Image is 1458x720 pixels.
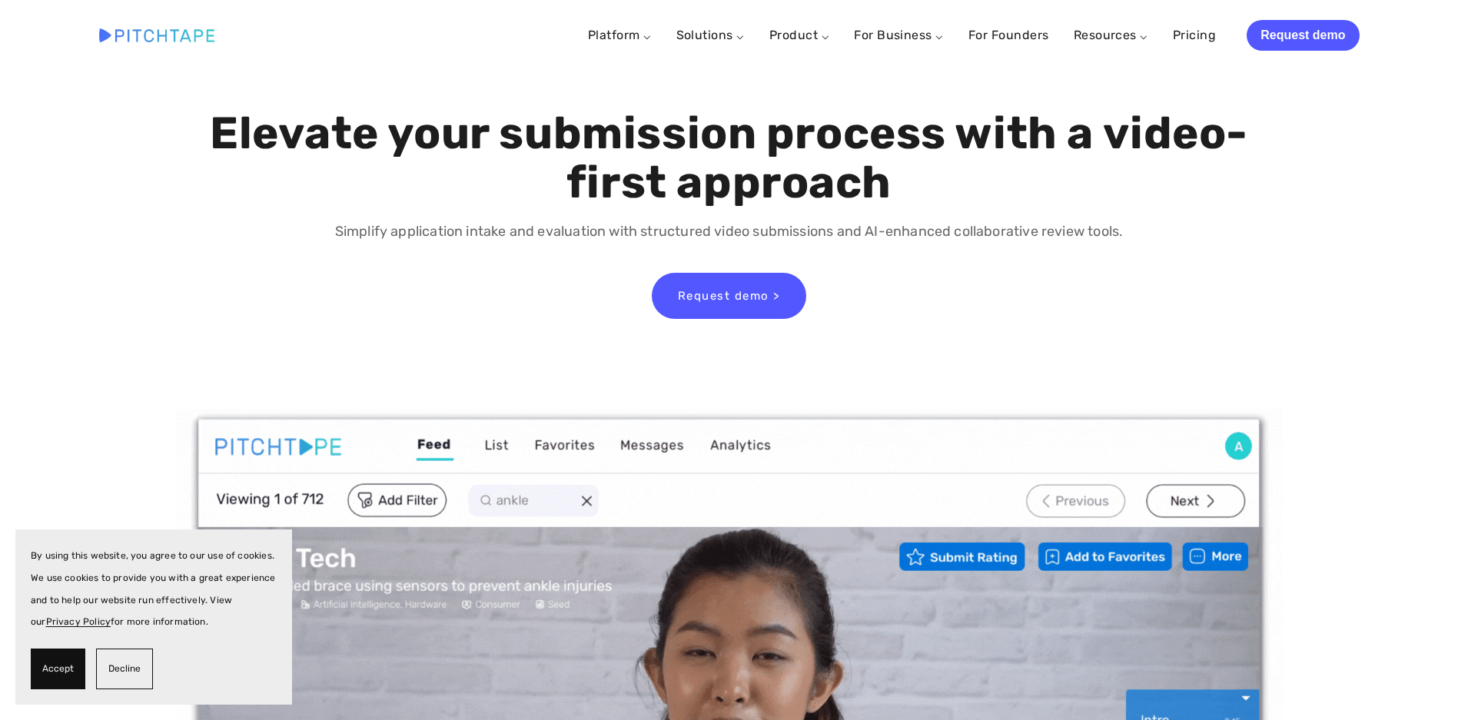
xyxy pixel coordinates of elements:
[206,221,1252,243] p: Simplify application intake and evaluation with structured video submissions and AI-enhanced coll...
[968,22,1049,49] a: For Founders
[31,545,277,633] p: By using this website, you agree to our use of cookies. We use cookies to provide you with a grea...
[31,649,85,689] button: Accept
[108,658,141,680] span: Decline
[99,28,214,41] img: Pitchtape | Video Submission Management Software
[652,273,806,319] a: Request demo >
[1173,22,1216,49] a: Pricing
[96,649,153,689] button: Decline
[676,28,745,42] a: Solutions ⌵
[588,28,652,42] a: Platform ⌵
[854,28,944,42] a: For Business ⌵
[769,28,829,42] a: Product ⌵
[42,658,74,680] span: Accept
[1074,28,1148,42] a: Resources ⌵
[46,616,111,627] a: Privacy Policy
[206,109,1252,207] h1: Elevate your submission process with a video-first approach
[1247,20,1359,51] a: Request demo
[15,529,292,705] section: Cookie banner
